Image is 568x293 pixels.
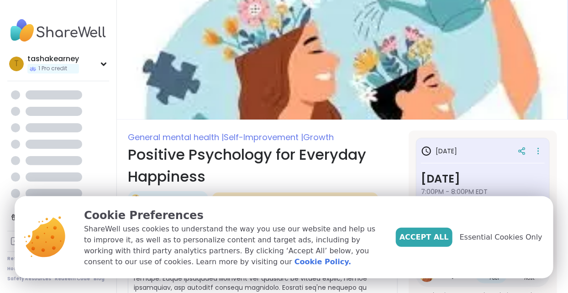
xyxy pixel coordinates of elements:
[218,195,372,203] span: Coaching Groups are led by experienced professionals
[224,131,303,143] span: Self-Improvement |
[38,65,67,73] span: 1 Pro credit
[396,228,452,247] button: Accept All
[295,256,351,267] a: Cookie Policy.
[14,58,19,70] span: t
[128,131,224,143] span: General mental health |
[27,54,79,64] div: tashakearney
[460,232,542,243] span: Essential Cookies Only
[421,187,545,196] span: 7:00PM - 8:00PM EDT
[303,131,334,143] span: Growth
[84,207,381,224] p: Cookie Preferences
[400,232,449,243] span: Accept All
[7,276,51,282] a: Safety Resources
[128,144,398,188] h1: Positive Psychology for Everyday Happiness
[94,276,105,282] a: Blog
[131,194,140,204] img: draymee
[421,171,545,187] h3: [DATE]
[143,194,205,204] a: Hosted bydraymee
[55,276,90,282] a: Redeem Code
[421,146,457,157] h3: [DATE]
[84,224,381,267] p: ShareWell uses cookies to understand the way you use our website and help us to improve it, as we...
[7,15,109,47] img: ShareWell Nav Logo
